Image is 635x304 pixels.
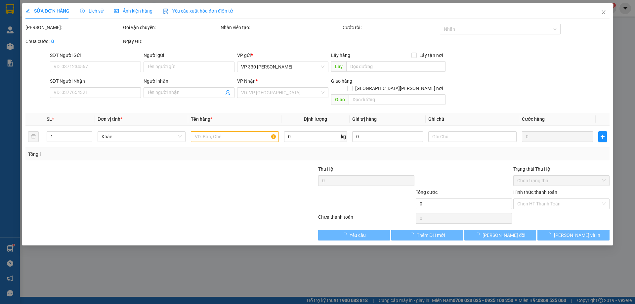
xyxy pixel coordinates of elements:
input: Dọc đường [346,61,445,72]
div: 0939481001 [6,22,59,31]
span: Giao [331,94,349,105]
img: icon [163,9,168,14]
span: Tổng cước [416,190,438,195]
div: Chưa thanh toán [317,213,415,225]
button: delete [28,131,39,142]
span: Thu Hộ [318,166,333,172]
th: Ghi chú [426,113,519,126]
span: DĐ: [6,34,15,41]
span: clock-circle [80,9,85,13]
button: Thêm ĐH mới [391,230,463,240]
span: Lịch sử [80,8,104,14]
div: Nhân viên tạo: [221,24,341,31]
span: [GEOGRAPHIC_DATA][PERSON_NAME] nơi [353,85,445,92]
button: plus [598,131,607,142]
span: loading [476,233,483,237]
span: plus [599,134,607,139]
button: Close [594,3,613,22]
div: Gói vận chuyển: [123,24,219,31]
span: vp long hưng [6,31,48,54]
button: [PERSON_NAME] và In [538,230,610,240]
span: loading [342,233,350,237]
div: Người gửi [144,52,234,59]
span: Định lượng [304,116,327,122]
span: SL [47,116,52,122]
div: Trạng thái Thu Hộ [513,165,610,173]
span: Yêu cầu [350,232,366,239]
span: Gửi: [6,6,16,13]
div: Cước rồi : [343,24,439,31]
label: Hình thức thanh toán [513,190,557,195]
span: Ảnh kiện hàng [114,8,152,14]
span: VP Nhận [237,78,256,84]
span: [PERSON_NAME] và In [554,232,600,239]
span: Lấy hàng [331,53,350,58]
span: VP 330 Lê Duẫn [241,62,324,72]
span: user-add [226,90,231,95]
span: Giao hàng [331,78,352,84]
div: 0908551499 [63,22,109,31]
span: loading [547,233,554,237]
span: SỬA ĐƠN HÀNG [25,8,69,14]
input: Dọc đường [349,94,445,105]
span: edit [25,9,30,13]
span: Lấy tận nơi [417,52,445,59]
div: SĐT Người Nhận [50,77,141,85]
div: Ngày GD: [123,38,219,45]
div: VP 330 [PERSON_NAME] [6,6,59,22]
input: 0 [522,131,593,142]
span: Giá trị hàng [352,116,377,122]
input: Ghi Chú [429,131,517,142]
span: loading [409,233,417,237]
span: Tên hàng [191,116,212,122]
span: Chọn trạng thái [517,176,606,186]
span: Khác [102,132,182,142]
span: Lấy [331,61,346,72]
input: VD: Bàn, Ghế [191,131,279,142]
span: close [601,10,606,15]
span: Thêm ĐH mới [417,232,445,239]
span: kg [340,131,347,142]
div: Người nhận [144,77,234,85]
div: [PERSON_NAME]: [25,24,122,31]
span: Yêu cầu xuất hóa đơn điện tử [163,8,233,14]
span: Cước hàng [522,116,545,122]
div: Chưa cước : [25,38,122,45]
span: Đơn vị tính [98,116,122,122]
button: [PERSON_NAME] đổi [464,230,536,240]
span: [PERSON_NAME] đổi [483,232,526,239]
span: Nhận: [63,6,79,13]
div: Tổng: 1 [28,151,245,158]
b: 0 [51,39,54,44]
div: VP gửi [237,52,328,59]
div: SĐT Người Gửi [50,52,141,59]
div: VP An Sương [63,6,109,22]
button: Yêu cầu [318,230,390,240]
span: picture [114,9,119,13]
